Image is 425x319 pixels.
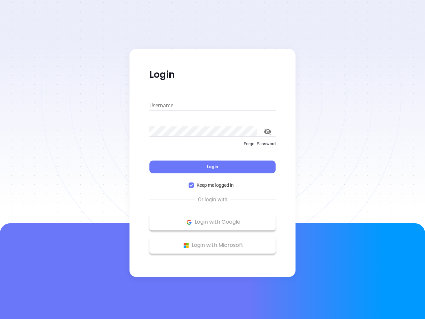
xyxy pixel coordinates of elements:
p: Login with Microsoft [153,240,272,250]
p: Login [149,69,276,81]
img: Microsoft Logo [182,241,190,250]
button: Google Logo Login with Google [149,214,276,230]
span: Or login with [195,196,231,204]
button: toggle password visibility [260,124,276,140]
img: Google Logo [185,218,193,226]
button: Microsoft Logo Login with Microsoft [149,237,276,254]
span: Keep me logged in [194,181,236,189]
p: Login with Google [153,217,272,227]
button: Login [149,160,276,173]
p: Forgot Password [149,141,276,147]
span: Login [207,164,218,169]
a: Forgot Password [149,141,276,153]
